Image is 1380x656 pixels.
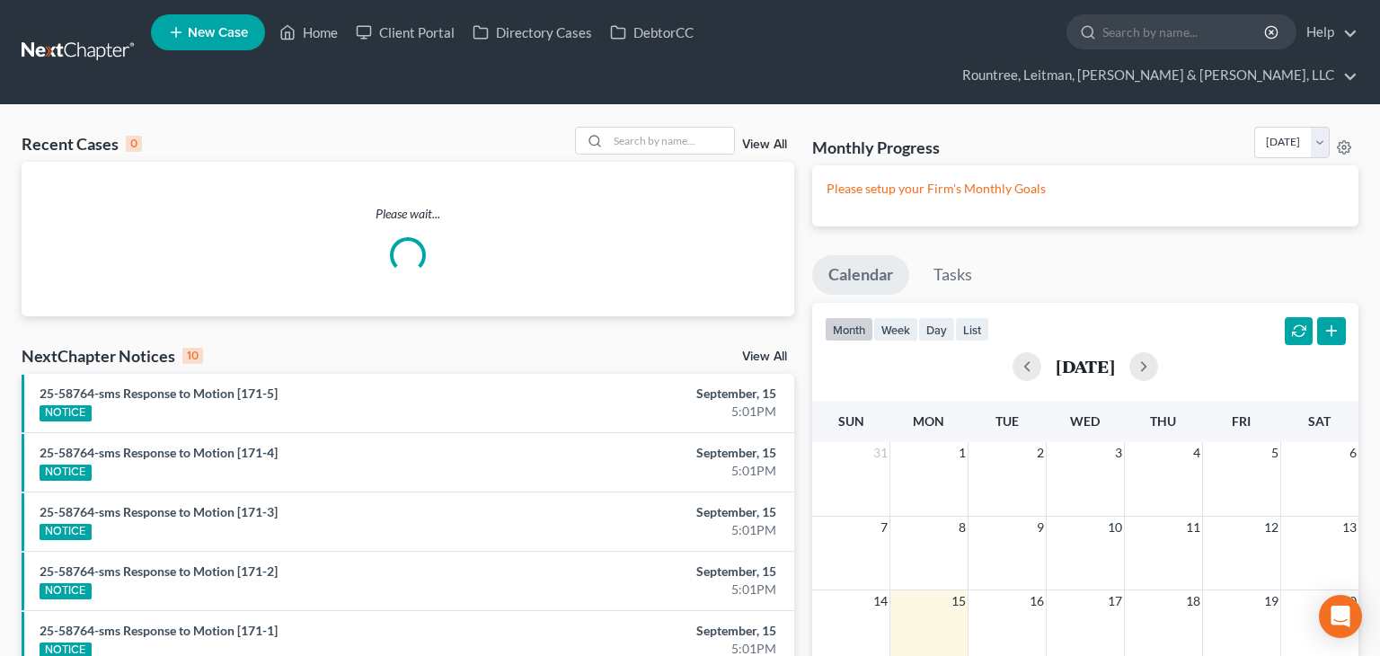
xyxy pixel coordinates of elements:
span: 16 [1028,590,1046,612]
div: September, 15 [543,622,776,640]
span: 13 [1340,517,1358,538]
div: 5:01PM [543,521,776,539]
h3: Monthly Progress [812,137,940,158]
div: September, 15 [543,385,776,403]
span: Sat [1308,413,1331,429]
button: week [873,317,918,341]
span: Tue [995,413,1019,429]
div: NOTICE [40,405,92,421]
a: Tasks [917,255,988,295]
span: 10 [1106,517,1124,538]
p: Please wait... [22,205,794,223]
span: Thu [1150,413,1176,429]
a: Calendar [812,255,909,295]
div: September, 15 [543,503,776,521]
div: NOTICE [40,583,92,599]
span: 5 [1269,442,1280,464]
span: 1 [957,442,968,464]
p: Please setup your Firm's Monthly Goals [827,180,1344,198]
div: Recent Cases [22,133,142,155]
span: 7 [879,517,889,538]
span: 18 [1184,590,1202,612]
span: 6 [1348,442,1358,464]
div: September, 15 [543,563,776,581]
button: day [918,317,955,341]
a: 25-58764-sms Response to Motion [171-3] [40,504,278,519]
span: 8 [957,517,968,538]
a: 25-58764-sms Response to Motion [171-4] [40,445,278,460]
div: NOTICE [40,465,92,481]
span: 17 [1106,590,1124,612]
span: 15 [950,590,968,612]
a: View All [742,138,787,151]
span: 14 [871,590,889,612]
span: Wed [1070,413,1100,429]
a: Client Portal [347,16,464,49]
div: NextChapter Notices [22,345,203,367]
span: 4 [1191,442,1202,464]
a: Rountree, Leitman, [PERSON_NAME] & [PERSON_NAME], LLC [953,59,1358,92]
a: DebtorCC [601,16,703,49]
div: 0 [126,136,142,152]
span: 3 [1113,442,1124,464]
div: September, 15 [543,444,776,462]
span: 2 [1035,442,1046,464]
span: Sun [838,413,864,429]
a: 25-58764-sms Response to Motion [171-2] [40,563,278,579]
span: 9 [1035,517,1046,538]
div: NOTICE [40,524,92,540]
div: 5:01PM [543,403,776,421]
div: 5:01PM [543,462,776,480]
div: Open Intercom Messenger [1319,595,1362,638]
span: 11 [1184,517,1202,538]
span: Mon [913,413,944,429]
a: 25-58764-sms Response to Motion [171-5] [40,386,278,401]
button: list [955,317,989,341]
span: 19 [1262,590,1280,612]
input: Search by name... [1102,15,1267,49]
button: month [825,317,873,341]
div: 10 [182,348,203,364]
span: Fri [1232,413,1251,429]
span: 20 [1340,590,1358,612]
a: Directory Cases [464,16,601,49]
span: New Case [188,26,248,40]
a: Home [270,16,347,49]
span: 12 [1262,517,1280,538]
h2: [DATE] [1056,357,1115,376]
span: 31 [871,442,889,464]
a: View All [742,350,787,363]
div: 5:01PM [543,581,776,598]
a: 25-58764-sms Response to Motion [171-1] [40,623,278,638]
input: Search by name... [608,128,734,154]
a: Help [1297,16,1358,49]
